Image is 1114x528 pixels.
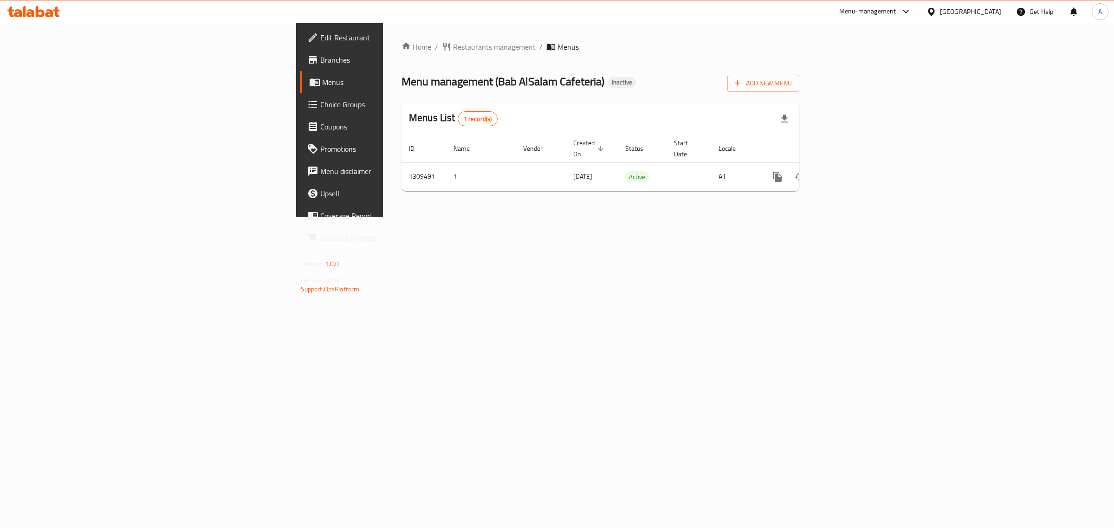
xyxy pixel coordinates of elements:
[301,274,343,286] span: Get support on:
[442,41,536,52] a: Restaurants management
[557,41,579,52] span: Menus
[625,143,655,154] span: Status
[300,227,482,249] a: Grocery Checklist
[301,283,360,295] a: Support.OpsPlatform
[766,166,789,188] button: more
[320,143,475,155] span: Promotions
[453,143,482,154] span: Name
[523,143,555,154] span: Vendor
[300,71,482,93] a: Menus
[711,162,759,191] td: All
[300,182,482,205] a: Upsell
[674,137,700,160] span: Start Date
[608,77,636,88] div: Inactive
[402,135,863,191] table: enhanced table
[625,171,649,182] div: Active
[1098,6,1102,17] span: A
[409,143,427,154] span: ID
[539,41,543,52] li: /
[300,93,482,116] a: Choice Groups
[301,258,324,270] span: Version:
[625,172,649,182] span: Active
[300,160,482,182] a: Menu disclaimer
[402,41,799,52] nav: breadcrumb
[320,99,475,110] span: Choice Groups
[759,135,863,163] th: Actions
[320,32,475,43] span: Edit Restaurant
[300,116,482,138] a: Coupons
[719,143,748,154] span: Locale
[458,115,498,123] span: 1 record(s)
[300,138,482,160] a: Promotions
[320,121,475,132] span: Coupons
[839,6,896,17] div: Menu-management
[322,77,475,88] span: Menus
[300,26,482,49] a: Edit Restaurant
[409,111,498,126] h2: Menus List
[773,108,796,130] div: Export file
[325,258,339,270] span: 1.0.0
[320,54,475,65] span: Branches
[320,210,475,221] span: Coverage Report
[320,166,475,177] span: Menu disclaimer
[727,75,799,92] button: Add New Menu
[667,162,711,191] td: -
[300,205,482,227] a: Coverage Report
[453,41,536,52] span: Restaurants management
[573,137,607,160] span: Created On
[735,77,792,89] span: Add New Menu
[573,170,592,182] span: [DATE]
[402,71,604,92] span: Menu management ( Bab AlSalam Cafeteria )
[320,188,475,199] span: Upsell
[789,166,811,188] button: Change Status
[608,78,636,86] span: Inactive
[300,49,482,71] a: Branches
[320,232,475,244] span: Grocery Checklist
[458,111,498,126] div: Total records count
[940,6,1001,17] div: [GEOGRAPHIC_DATA]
